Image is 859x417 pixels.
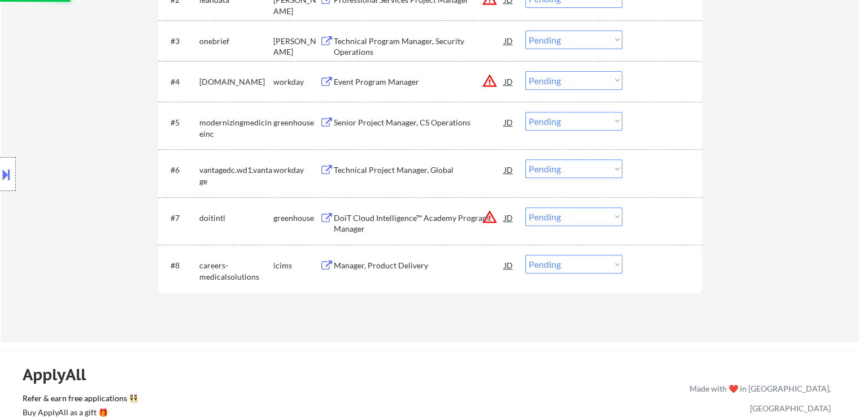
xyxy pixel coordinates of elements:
div: [DOMAIN_NAME] [199,76,273,88]
div: Technical Program Manager, Security Operations [334,36,504,58]
button: warning_amber [482,73,498,89]
div: Buy ApplyAll as a gift 🎁 [23,409,136,416]
div: onebrief [199,36,273,47]
div: JD [503,31,514,51]
div: greenhouse [273,212,320,224]
div: JD [503,207,514,228]
div: icims [273,260,320,271]
a: Refer & earn free applications 👯‍♀️ [23,394,454,406]
div: workday [273,164,320,176]
div: JD [503,71,514,92]
div: careers-medicalsolutions [199,260,273,282]
div: Technical Project Manager, Global [334,164,504,176]
div: Senior Project Manager, CS Operations [334,117,504,128]
div: vantagedc.wd1.vantage [199,164,273,186]
div: workday [273,76,320,88]
div: JD [503,255,514,275]
div: JD [503,112,514,132]
div: ApplyAll [23,365,99,384]
div: Manager, Product Delivery [334,260,504,271]
div: doitintl [199,212,273,224]
div: Event Program Manager [334,76,504,88]
div: [PERSON_NAME] [273,36,320,58]
div: modernizingmedicineinc [199,117,273,139]
div: greenhouse [273,117,320,128]
div: DoiT Cloud Intelligence™ Academy Program Manager [334,212,504,234]
div: #3 [171,36,190,47]
div: JD [503,159,514,180]
button: warning_amber [482,209,498,225]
